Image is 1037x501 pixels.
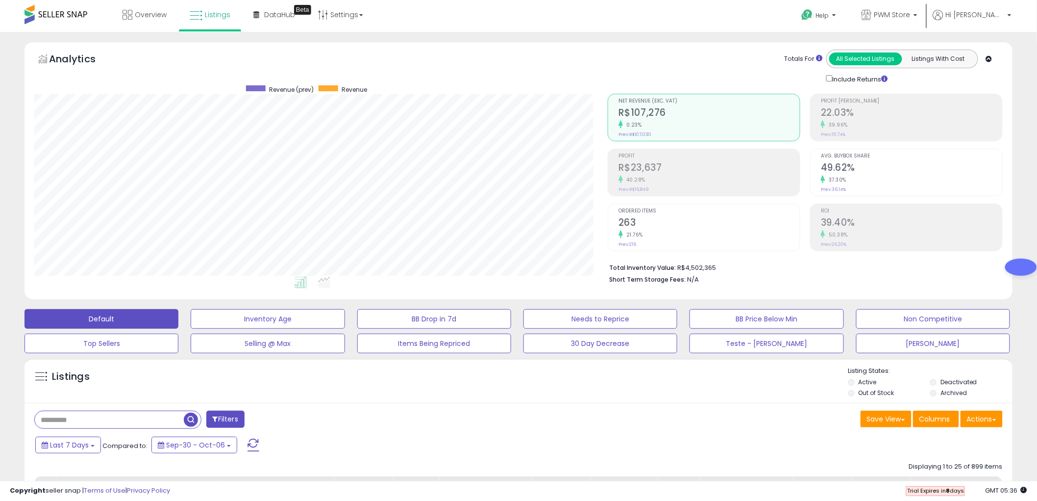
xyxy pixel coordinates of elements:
div: [PERSON_NAME] [595,480,653,491]
span: Net Revenue (Exc. VAT) [618,99,800,104]
span: Revenue (prev) [269,85,314,94]
b: 8 [946,487,950,495]
div: Displaying 1 to 25 of 899 items [909,462,1003,472]
b: Total Inventory Value: [609,264,676,272]
div: Cost (Exc. VAT) [338,480,389,501]
span: Last 7 Days [50,440,89,450]
span: DataHub [264,10,295,20]
span: Sep-30 - Oct-06 [166,440,225,450]
span: Ordered Items [618,209,800,214]
button: 30 Day Decrease [523,334,677,353]
a: Privacy Policy [127,486,170,495]
small: 21.76% [623,231,643,238]
button: Default [25,309,178,329]
button: Actions [961,411,1003,427]
small: 39.96% [825,121,848,129]
li: R$4,502,365 [609,261,995,273]
small: 50.38% [825,231,848,238]
button: Needs to Reprice [523,309,677,329]
button: Selling @ Max [191,334,345,353]
span: PWM Store [874,10,911,20]
label: Active [859,378,877,386]
button: All Selected Listings [829,53,902,65]
span: Columns [919,414,950,424]
span: ROI [821,209,1002,214]
strong: Copyright [10,486,46,495]
span: Trial Expires in days [907,487,964,495]
div: Min Price [536,480,587,491]
a: Help [794,1,846,32]
span: Revenue [342,85,367,94]
h2: 22.03% [821,107,1002,120]
p: Listing States: [848,367,1012,376]
small: Prev: R$107,030 [618,132,651,137]
div: Fulfillment Cost [397,480,435,501]
div: Title [60,480,213,491]
div: Current Buybox Price [856,480,906,501]
span: 2025-10-14 05:36 GMT [986,486,1027,495]
a: Terms of Use [84,486,125,495]
span: Compared to: [102,441,148,450]
span: Help [816,11,829,20]
span: Listings [205,10,230,20]
h2: 49.62% [821,162,1002,175]
h5: Analytics [49,52,115,68]
a: Hi [PERSON_NAME] [933,10,1012,32]
button: Columns [913,411,959,427]
span: Hi [PERSON_NAME] [946,10,1005,20]
button: Non Competitive [856,309,1010,329]
label: Archived [940,389,967,397]
button: BB Price Below Min [690,309,843,329]
button: Inventory Age [191,309,345,329]
div: BB Share 24h. [914,480,950,501]
div: Fulfillable Quantity [662,480,695,501]
button: Teste - [PERSON_NAME] [690,334,843,353]
h2: 39.40% [821,217,1002,230]
span: Overview [135,10,167,20]
div: Tooltip anchor [294,5,311,15]
h2: R$23,637 [618,162,800,175]
h2: 263 [618,217,800,230]
label: Deactivated [940,378,977,386]
div: Fulfillment [290,480,330,491]
h2: R$107,276 [618,107,800,120]
small: Prev: 15.74% [821,132,845,137]
small: 37.30% [825,176,846,184]
span: Profit [618,154,800,159]
button: Items Being Repriced [357,334,511,353]
div: Repricing [222,480,282,491]
button: Listings With Cost [902,53,975,65]
b: Short Term Storage Fees: [609,275,686,284]
div: seller snap | | [10,486,170,496]
small: 0.23% [623,121,642,129]
button: Top Sellers [25,334,178,353]
button: Save View [861,411,912,427]
span: Avg. Buybox Share [821,154,1002,159]
small: Prev: 26.20% [821,241,846,247]
label: Out of Stock [859,389,894,397]
small: Prev: 36.14% [821,186,846,192]
small: Prev: 216 [618,241,636,247]
button: Sep-30 - Oct-06 [151,437,237,453]
span: N/A [687,275,699,284]
button: BB Drop in 7d [357,309,511,329]
h5: Listings [52,370,90,384]
button: Filters [206,411,245,428]
small: 40.28% [623,176,645,184]
button: [PERSON_NAME] [856,334,1010,353]
span: Profit [PERSON_NAME] [821,99,1002,104]
button: Last 7 Days [35,437,101,453]
div: Listed Price [704,480,789,491]
i: Get Help [801,9,814,21]
div: Num of Comp. [959,480,994,501]
div: Include Returns [819,73,900,84]
div: Amazon Fees [443,480,528,491]
small: Prev: R$16,849 [618,186,649,192]
div: Totals For [785,54,823,64]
